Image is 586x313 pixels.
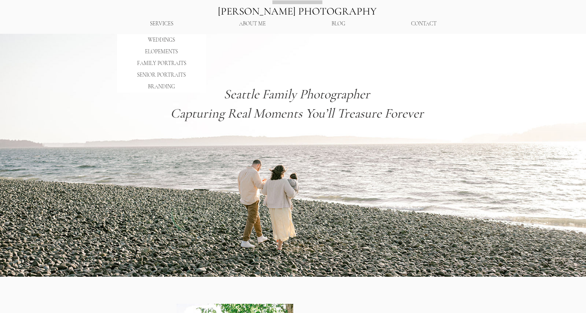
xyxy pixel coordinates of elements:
[117,46,206,58] a: ELOPEMENTS
[145,34,178,46] p: WEDDINGS
[407,17,441,31] p: CONTACT
[218,5,377,18] a: [PERSON_NAME] PHOTOGRAPHY
[206,17,299,31] a: ABOUT ME
[117,34,206,46] a: WEDDINGS
[235,17,270,31] p: ABOUT ME
[135,69,189,81] p: SENIOR PORTRAITS
[170,86,424,121] span: Seattle Family Photographer Capturing Real Moments You’ll Treasure Forever
[117,17,469,31] nav: Site
[117,58,206,69] a: FAMILY PORTRAITS
[299,17,378,31] a: BLOG
[117,81,206,93] a: BRANDING
[145,81,178,93] p: BRANDING
[134,58,189,69] p: FAMILY PORTRAITS
[378,17,469,31] a: CONTACT
[142,46,181,58] p: ELOPEMENTS
[327,17,349,31] p: BLOG
[117,17,206,31] div: SERVICES
[117,69,206,81] a: SENIOR PORTRAITS
[146,17,177,31] p: SERVICES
